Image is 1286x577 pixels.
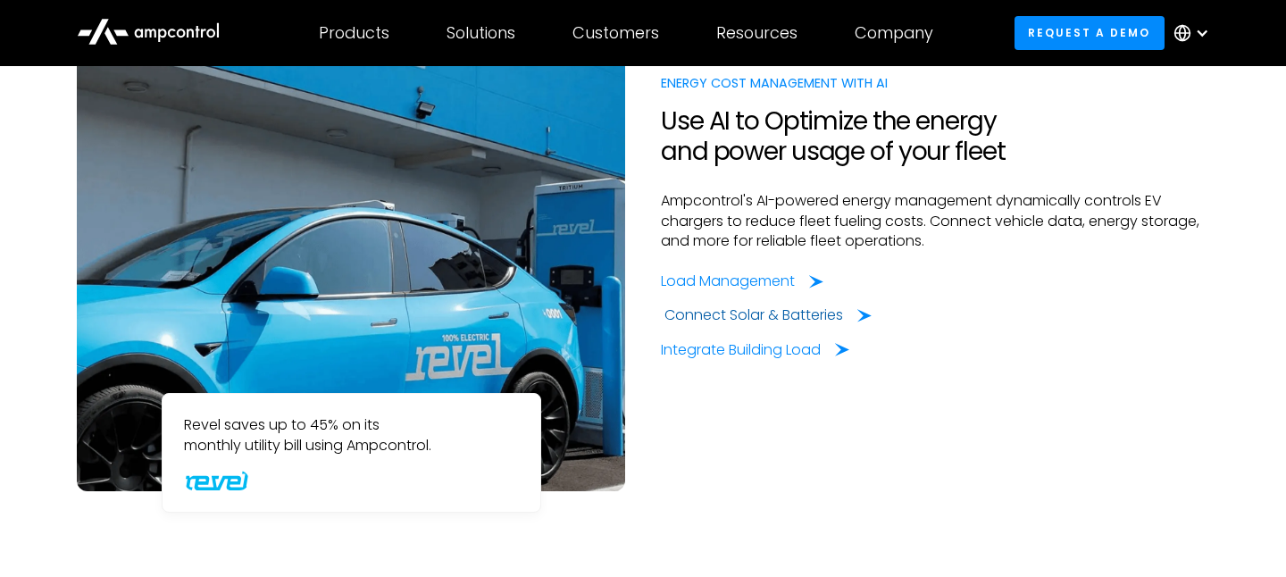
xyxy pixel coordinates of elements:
div: Customers [572,23,659,43]
a: Request a demo [1015,16,1165,49]
h2: Use AI to Optimize the energy and power usage of your fleet [661,106,1209,166]
div: ENERGY COST MANAGEMENT WITH AI [661,73,1209,93]
img: Revel Logo [184,471,249,490]
div: Company [855,23,933,43]
div: Integrate Building Load [661,340,821,360]
div: Load Management [661,272,795,291]
div: Solutions [447,23,515,43]
div: Resources [716,23,797,43]
a: Integrate Building Load [661,340,849,360]
p: Revel saves up to 45% on its monthly utility bill using Ampcontrol. [184,415,519,456]
p: Ampcontrol's AI-powered energy management dynamically controls EV chargers to reduce fleet fuelin... [661,191,1209,272]
div: Connect Solar & Batteries [664,305,843,325]
a: Connect Solar & Batteries [664,305,872,325]
a: Load Management [661,272,823,291]
div: Products [319,23,389,43]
